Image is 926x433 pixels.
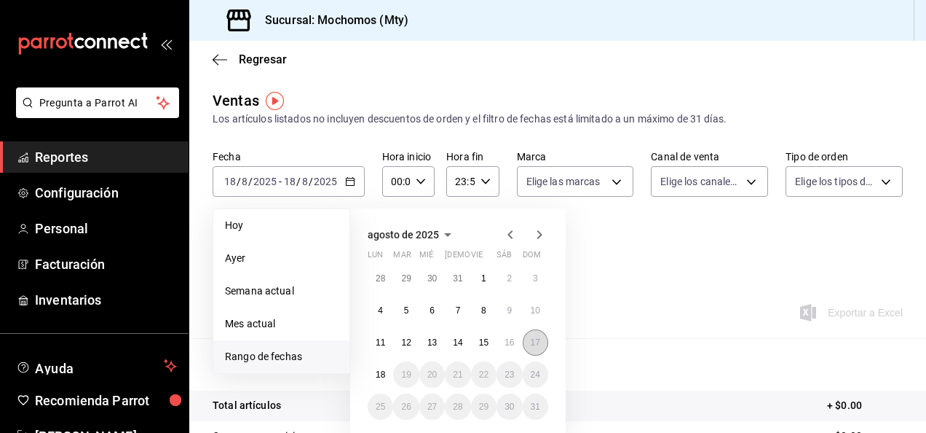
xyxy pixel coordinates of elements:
span: / [237,176,241,187]
abbr: 19 de agosto de 2025 [401,370,411,380]
abbr: 10 de agosto de 2025 [531,305,540,316]
abbr: miércoles [419,250,433,265]
abbr: 30 de agosto de 2025 [504,402,514,412]
span: Pregunta a Parrot AI [39,95,157,111]
button: 28 de agosto de 2025 [445,394,470,420]
label: Canal de venta [651,152,768,162]
span: Personal [35,219,177,238]
button: 16 de agosto de 2025 [496,329,522,356]
div: Los artículos listados no incluyen descuentos de orden y el filtro de fechas está limitado a un m... [213,112,903,127]
button: 11 de agosto de 2025 [368,329,393,356]
div: Ventas [213,90,259,112]
span: - [279,176,282,187]
abbr: 24 de agosto de 2025 [531,370,540,380]
input: ---- [313,176,338,187]
span: Elige las marcas [526,174,601,189]
span: Semana actual [225,284,338,299]
span: / [296,176,301,187]
span: Ayer [225,251,338,266]
abbr: 13 de agosto de 2025 [427,338,437,348]
button: 26 de agosto de 2025 [393,394,419,420]
abbr: 21 de agosto de 2025 [453,370,462,380]
abbr: 16 de agosto de 2025 [504,338,514,348]
abbr: 5 de agosto de 2025 [404,305,409,316]
p: + $0.00 [827,398,903,413]
input: -- [301,176,309,187]
label: Hora fin [446,152,499,162]
abbr: lunes [368,250,383,265]
span: Elige los tipos de orden [795,174,876,189]
abbr: 20 de agosto de 2025 [427,370,437,380]
abbr: 26 de agosto de 2025 [401,402,411,412]
abbr: domingo [523,250,541,265]
button: 29 de agosto de 2025 [471,394,496,420]
button: 18 de agosto de 2025 [368,362,393,388]
abbr: 28 de agosto de 2025 [453,402,462,412]
img: Tooltip marker [266,92,284,110]
button: 30 de julio de 2025 [419,265,445,292]
span: / [309,176,313,187]
span: agosto de 2025 [368,229,439,241]
input: ---- [253,176,277,187]
abbr: martes [393,250,411,265]
button: 27 de agosto de 2025 [419,394,445,420]
abbr: 23 de agosto de 2025 [504,370,514,380]
button: 15 de agosto de 2025 [471,329,496,356]
button: 2 de agosto de 2025 [496,265,522,292]
abbr: jueves [445,250,531,265]
abbr: 14 de agosto de 2025 [453,338,462,348]
button: 7 de agosto de 2025 [445,297,470,324]
abbr: 30 de julio de 2025 [427,273,437,284]
span: Hoy [225,218,338,233]
abbr: 7 de agosto de 2025 [456,305,461,316]
span: Elige los canales de venta [660,174,741,189]
button: 6 de agosto de 2025 [419,297,445,324]
label: Marca [517,152,634,162]
abbr: 31 de julio de 2025 [453,273,462,284]
span: Mes actual [225,316,338,332]
span: / [248,176,253,187]
abbr: 25 de agosto de 2025 [376,402,385,412]
h3: Sucursal: Mochomos (Mty) [253,12,408,29]
button: 17 de agosto de 2025 [523,329,548,356]
span: Recomienda Parrot [35,391,177,410]
abbr: 8 de agosto de 2025 [481,305,486,316]
button: Regresar [213,52,287,66]
button: Pregunta a Parrot AI [16,87,179,118]
abbr: 22 de agosto de 2025 [479,370,488,380]
abbr: 17 de agosto de 2025 [531,338,540,348]
abbr: 4 de agosto de 2025 [378,305,383,316]
span: Regresar [239,52,287,66]
button: 10 de agosto de 2025 [523,297,548,324]
abbr: 6 de agosto de 2025 [430,305,435,316]
label: Hora inicio [382,152,435,162]
input: -- [223,176,237,187]
input: -- [283,176,296,187]
span: Reportes [35,147,177,167]
button: 31 de agosto de 2025 [523,394,548,420]
abbr: 3 de agosto de 2025 [533,273,538,284]
button: 25 de agosto de 2025 [368,394,393,420]
abbr: sábado [496,250,512,265]
button: 24 de agosto de 2025 [523,362,548,388]
abbr: 27 de agosto de 2025 [427,402,437,412]
abbr: 18 de agosto de 2025 [376,370,385,380]
span: Configuración [35,183,177,203]
button: 8 de agosto de 2025 [471,297,496,324]
button: 14 de agosto de 2025 [445,329,470,356]
button: 9 de agosto de 2025 [496,297,522,324]
a: Pregunta a Parrot AI [10,106,179,121]
span: Inventarios [35,290,177,310]
button: 13 de agosto de 2025 [419,329,445,356]
abbr: 29 de julio de 2025 [401,273,411,284]
button: 12 de agosto de 2025 [393,329,419,356]
p: Total artículos [213,398,281,413]
button: 22 de agosto de 2025 [471,362,496,388]
button: 19 de agosto de 2025 [393,362,419,388]
span: Rango de fechas [225,349,338,364]
button: 20 de agosto de 2025 [419,362,445,388]
abbr: 1 de agosto de 2025 [481,273,486,284]
button: 21 de agosto de 2025 [445,362,470,388]
button: 3 de agosto de 2025 [523,265,548,292]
